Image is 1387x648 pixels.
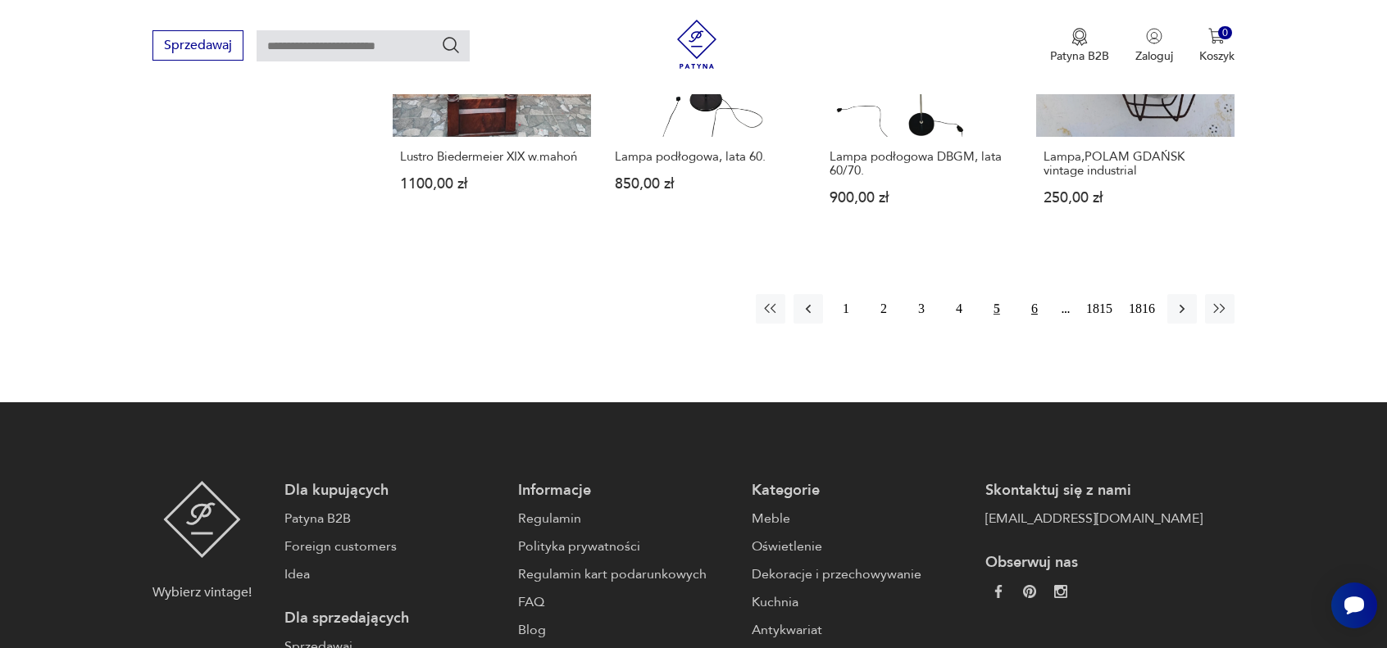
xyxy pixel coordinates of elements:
[518,481,735,501] p: Informacje
[869,294,898,324] button: 2
[1146,28,1162,44] img: Ikonka użytkownika
[830,191,1013,205] p: 900,00 zł
[1044,150,1227,178] h3: Lampa,POLAM GDAŃSK vintage industrial
[284,509,502,528] a: Patyna B2B
[400,177,584,191] p: 1100,00 zł
[992,585,1005,598] img: da9060093f698e4c3cedc1453eec5031.webp
[1331,582,1377,628] iframe: Smartsupp widget button
[985,481,1203,501] p: Skontaktuj się z nami
[752,564,969,584] a: Dekoracje i przechowywanie
[1082,294,1116,324] button: 1815
[284,609,502,628] p: Dla sprzedających
[1054,585,1067,598] img: c2fd9cf7f39615d9d6839a72ae8e59e5.webp
[752,509,969,528] a: Meble
[752,592,969,612] a: Kuchnia
[1199,48,1235,64] p: Koszyk
[752,620,969,640] a: Antykwariat
[1023,585,1036,598] img: 37d27d81a828e637adc9f9cb2e3d3a8a.webp
[944,294,974,324] button: 4
[752,481,969,501] p: Kategorie
[752,537,969,556] a: Oświetlenie
[400,150,584,164] h3: Lustro Biedermeier XIX w.mahoń
[1199,28,1235,64] button: 0Koszyk
[284,564,502,584] a: Idea
[1125,294,1159,324] button: 1816
[672,20,721,69] img: Patyna - sklep z meblami i dekoracjami vintage
[982,294,1012,324] button: 5
[830,150,1013,178] h3: Lampa podłogowa DBGM, lata 60/70.
[615,177,798,191] p: 850,00 zł
[1050,28,1109,64] a: Ikona medaluPatyna B2B
[1050,28,1109,64] button: Patyna B2B
[518,537,735,556] a: Polityka prywatności
[615,150,798,164] h3: Lampa podłogowa, lata 60.
[1050,48,1109,64] p: Patyna B2B
[1218,26,1232,40] div: 0
[1135,48,1173,64] p: Zaloguj
[518,509,735,528] a: Regulamin
[1208,28,1225,44] img: Ikona koszyka
[163,481,241,558] img: Patyna - sklep z meblami i dekoracjami vintage
[985,553,1203,573] p: Obserwuj nas
[985,509,1203,528] a: [EMAIL_ADDRESS][DOMAIN_NAME]
[1135,28,1173,64] button: Zaloguj
[518,564,735,584] a: Regulamin kart podarunkowych
[152,41,243,52] a: Sprzedawaj
[152,582,252,602] p: Wybierz vintage!
[518,620,735,640] a: Blog
[441,35,461,55] button: Szukaj
[831,294,861,324] button: 1
[1044,191,1227,205] p: 250,00 zł
[1020,294,1049,324] button: 6
[284,537,502,556] a: Foreign customers
[284,481,502,501] p: Dla kupujących
[518,592,735,612] a: FAQ
[152,30,243,61] button: Sprzedawaj
[1071,28,1088,46] img: Ikona medalu
[907,294,936,324] button: 3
